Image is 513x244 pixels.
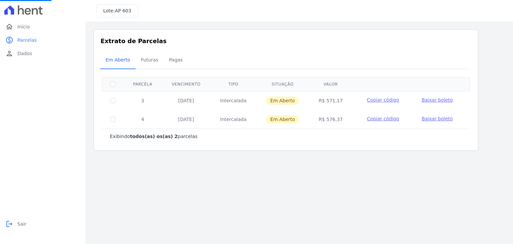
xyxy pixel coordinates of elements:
[360,97,405,103] button: Copiar código
[162,77,211,91] th: Vencimento
[124,77,162,91] th: Parcela
[210,91,256,110] td: Intercalada
[103,7,131,14] h3: Lote:
[17,221,26,227] span: Sair
[17,50,32,57] span: Dados
[5,49,13,57] i: person
[367,97,399,103] span: Copiar código
[256,77,309,91] th: Situação
[162,110,211,129] td: [DATE]
[130,134,178,139] b: todos(as) os(as) 2
[136,52,164,69] a: Futuras
[100,52,136,69] a: Em Aberto
[5,23,13,31] i: home
[17,23,30,30] span: Início
[165,53,187,67] span: Pagas
[421,115,453,122] a: Baixar boleto
[3,47,83,60] a: personDados
[309,91,352,110] td: R$ 571,17
[110,133,197,140] p: Exibindo parcelas
[115,8,131,13] span: AP 603
[3,33,83,47] a: paidParcelas
[102,53,134,67] span: Em Aberto
[137,53,162,67] span: Futuras
[5,220,13,228] i: logout
[309,77,352,91] th: Valor
[162,91,211,110] td: [DATE]
[309,110,352,129] td: R$ 576,37
[17,37,37,43] span: Parcelas
[3,217,83,231] a: logoutSair
[210,77,256,91] th: Tipo
[164,52,188,69] a: Pagas
[367,116,399,121] span: Copiar código
[210,110,256,129] td: Intercalada
[421,97,453,103] a: Baixar boleto
[3,20,83,33] a: homeInício
[266,115,299,123] span: Em Aberto
[266,97,299,105] span: Em Aberto
[101,36,471,45] h3: Extrato de Parcelas
[421,116,453,121] span: Baixar boleto
[421,97,453,103] span: Baixar boleto
[360,115,405,122] button: Copiar código
[124,110,162,129] td: 4
[124,91,162,110] td: 3
[5,36,13,44] i: paid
